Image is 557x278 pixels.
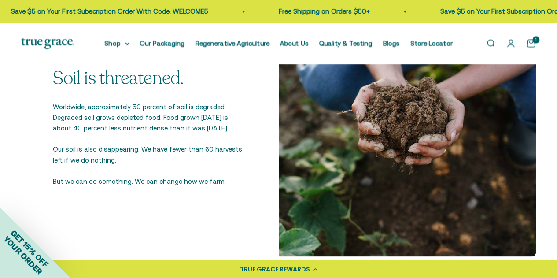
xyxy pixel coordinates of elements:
[319,39,373,47] a: Quality & Testing
[360,6,557,17] p: Save $5 on Your First Subscription Order With Code: WELCOME5
[53,176,247,186] p: But we can do something. We can change how we farm.
[53,144,247,165] p: Our soil is also disappearing. We have fewer than 60 harvests left if we do nothing.
[532,36,539,43] cart-count: 1
[383,39,400,47] a: Blogs
[105,38,129,48] summary: Shop
[53,68,247,88] p: Soil is threatened.
[240,265,310,274] div: TRUE GRACE REWARDS
[140,39,185,47] a: Our Packaging
[9,228,50,269] span: GET 15% OFF
[53,102,247,133] p: Worldwide, approximately 50 percent of soil is degraded. Degraded soil grows depleted food: Food ...
[2,234,44,276] span: YOUR ORDER
[198,7,289,15] a: Free Shipping on Orders $50+
[280,39,309,47] a: About Us
[410,39,453,47] a: Store Locator
[196,39,269,47] a: Regenerative Agriculture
